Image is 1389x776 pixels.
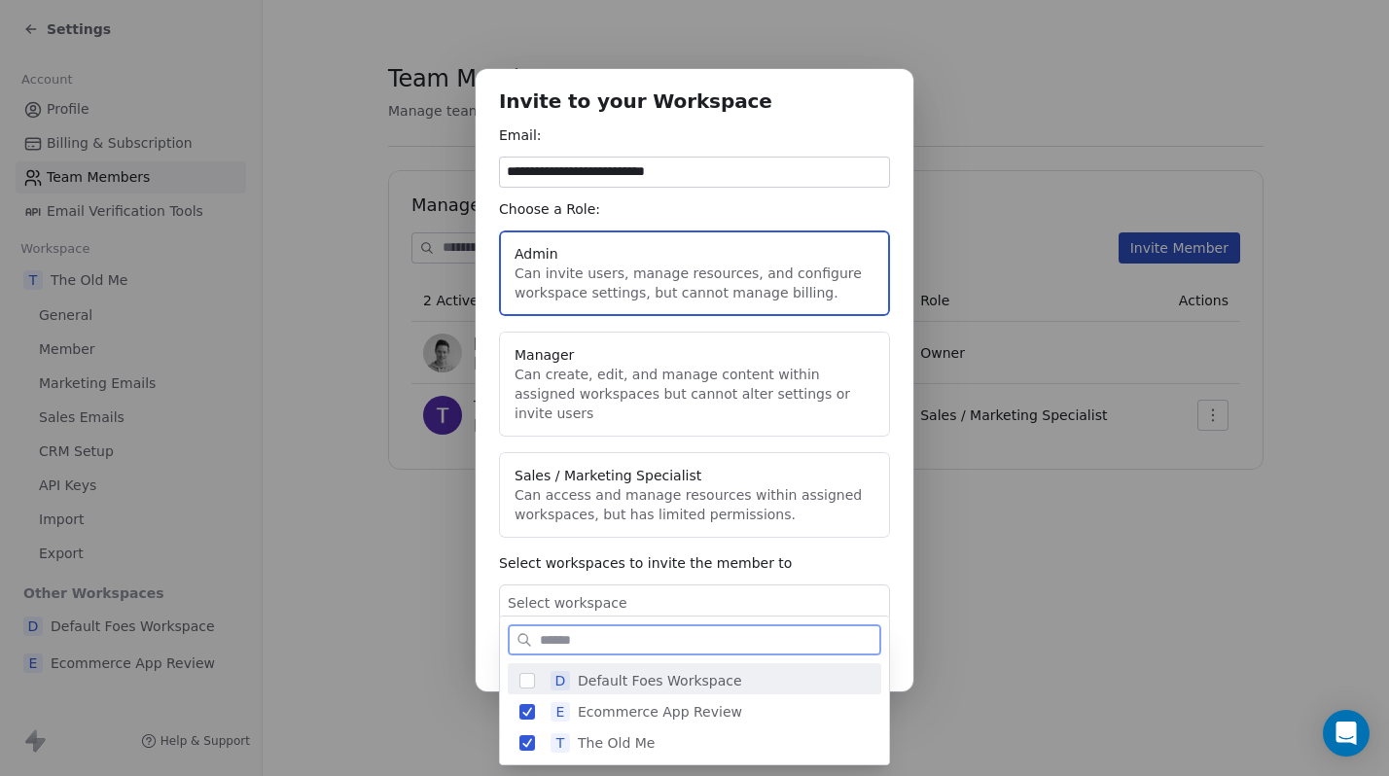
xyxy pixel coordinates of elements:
[578,702,742,722] span: Ecommerce App Review
[551,733,570,753] span: T
[551,702,570,722] span: E
[508,663,881,757] div: Suggestions
[578,671,742,690] span: Default Foes Workspace
[551,671,570,690] span: D
[578,733,655,753] span: The Old Me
